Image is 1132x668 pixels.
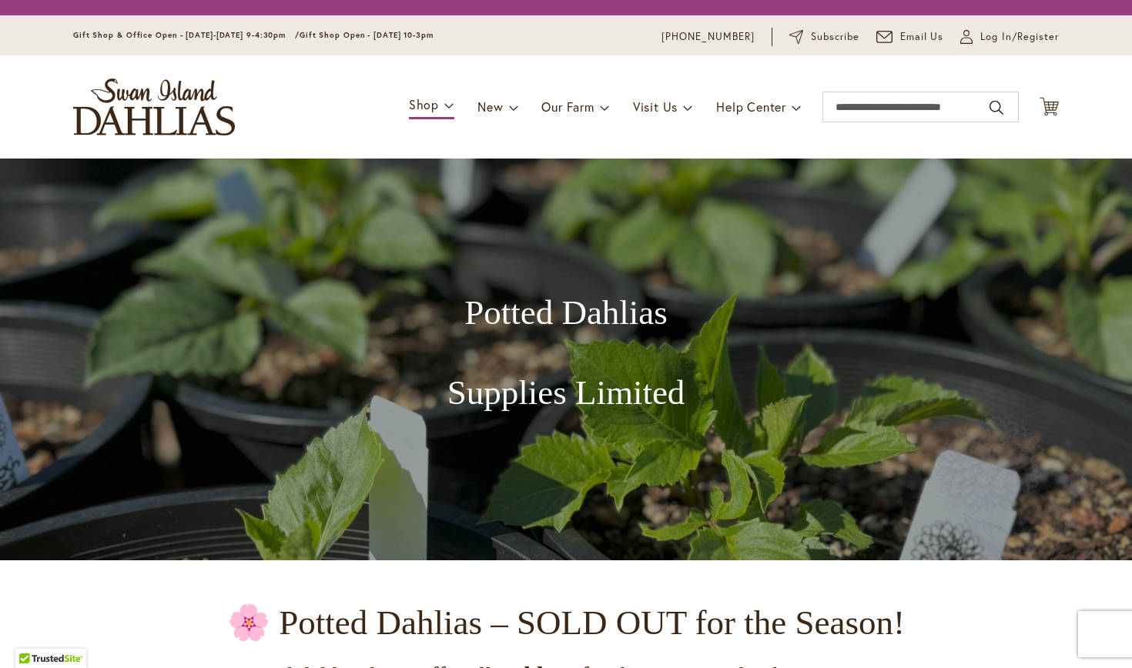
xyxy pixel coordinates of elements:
span: Log In/Register [980,29,1059,45]
span: Help Center [716,99,786,115]
a: Log In/Register [960,29,1059,45]
span: Visit Us [633,99,678,115]
span: Gift Shop & Office Open - [DATE]-[DATE] 9-4:30pm / [73,30,300,40]
a: [PHONE_NUMBER] [661,29,755,45]
span: New [477,99,503,115]
span: Gift Shop Open - [DATE] 10-3pm [300,30,434,40]
span: Shop [409,96,439,112]
span: Our Farm [541,99,594,115]
a: store logo [73,78,235,135]
a: Subscribe [789,29,859,45]
h1: Potted Dahlias Supplies Limited [362,293,770,413]
span: Email Us [900,29,944,45]
a: Email Us [876,29,944,45]
span: Subscribe [811,29,859,45]
p: 🌸 Potted Dahlias – SOLD OUT for the Season! [172,599,960,647]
